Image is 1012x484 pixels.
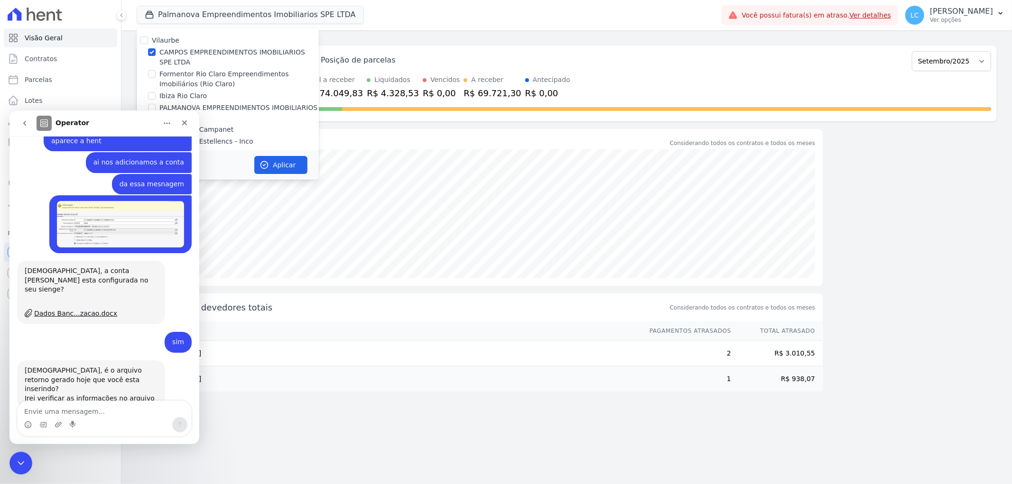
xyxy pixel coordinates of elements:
span: Parcelas [25,75,52,84]
iframe: Intercom live chat [9,110,199,444]
div: Liquidados [374,75,410,85]
div: R$ 74.049,83 [306,87,363,100]
p: [PERSON_NAME] [930,7,993,16]
div: Antecipado [533,75,570,85]
button: Palmanova Empreendimentos Imobiliarios SPE LTDA [137,6,364,24]
div: R$ 0,00 [525,87,570,100]
button: Selecionador de GIF [30,310,37,318]
label: Ibiza Rio Claro [159,91,207,101]
div: Saldo devedor total [158,137,668,149]
div: Vencidos [430,75,460,85]
div: [DEMOGRAPHIC_DATA], é o arquivo retorno gerado hoje que você esta inserindo?Irei verificar as inf... [8,250,156,298]
label: Residencial Estellencs - LBA [159,148,252,158]
div: Adriane diz… [8,250,182,319]
div: Plataformas [8,228,113,239]
a: Troca de Arquivos [4,195,117,214]
button: Start recording [60,310,68,318]
a: Visão Geral [4,28,117,47]
th: Pagamentos Atrasados [641,321,732,341]
td: [PERSON_NAME] [137,341,641,366]
a: Lotes [4,91,117,110]
button: LC [PERSON_NAME] Ver opções [898,2,1012,28]
p: Ver opções [930,16,993,24]
label: PALMANOVA EMPREENDIMENTOS IMOBILIARIOS - SPE - LTDA [159,103,319,123]
label: Residencial Estellencs - Inco [159,137,253,146]
th: Nome [137,321,641,341]
span: LC [910,12,919,18]
th: Total Atrasado [732,321,823,341]
button: Upload do anexo [45,310,53,318]
a: Negativação [4,174,117,193]
div: Irei verificar as informações no arquivo [15,283,148,293]
span: Lotes [25,96,43,105]
a: Transferências [4,154,117,173]
span: Visão Geral [25,33,63,43]
td: R$ 938,07 [732,366,823,392]
div: Thais diz… [8,221,182,250]
a: Dados Banc...zacao.docx [15,198,148,208]
div: [DEMOGRAPHIC_DATA], a conta [PERSON_NAME] esta configurada no seu sienge? ​ [15,156,148,193]
a: Contratos [4,49,117,68]
label: CAMPOS EMPREENDIMENTOS IMOBILIARIOS SPE LTDA [159,47,319,67]
textarea: Envie uma mensagem... [8,291,182,307]
button: Aplicar [254,156,307,174]
button: Selecionador de Emoji [15,310,22,318]
span: Considerando todos os contratos e todos os meses [670,303,815,312]
div: A receber [471,75,503,85]
td: 1 [641,366,732,392]
td: [PERSON_NAME] [137,366,641,392]
span: Principais devedores totais [158,301,668,314]
div: Dados Banc...zacao.docx [25,198,108,208]
a: Minha Carteira [4,133,117,152]
div: Total a receber [306,75,363,85]
div: R$ 0,00 [423,87,460,100]
a: Clientes [4,112,117,131]
span: Você possui fatura(s) em atraso. [742,10,891,20]
td: 2 [641,341,732,366]
a: Parcelas [4,70,117,89]
div: R$ 69.721,30 [464,87,521,100]
label: Vilaurbe [152,37,179,44]
div: sim [155,221,182,242]
a: Recebíveis [4,243,117,262]
iframe: Intercom live chat [9,452,32,475]
div: Considerando todos os contratos e todos os meses [670,139,815,147]
div: [DEMOGRAPHIC_DATA], é o arquivo retorno gerado hoje que você esta inserindo? [15,256,148,283]
div: R$ 4.328,53 [367,87,419,100]
button: Enviar uma mensagem [163,307,178,322]
td: R$ 3.010,55 [732,341,823,366]
div: sim [163,227,175,237]
div: Posição de parcelas [321,55,396,66]
span: Contratos [25,54,57,64]
label: Formentor Rio Claro Empreendimentos Imobiliários (Rio Claro) [159,69,319,89]
a: Conta Hent [4,264,117,283]
a: Ver detalhes [850,11,891,19]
